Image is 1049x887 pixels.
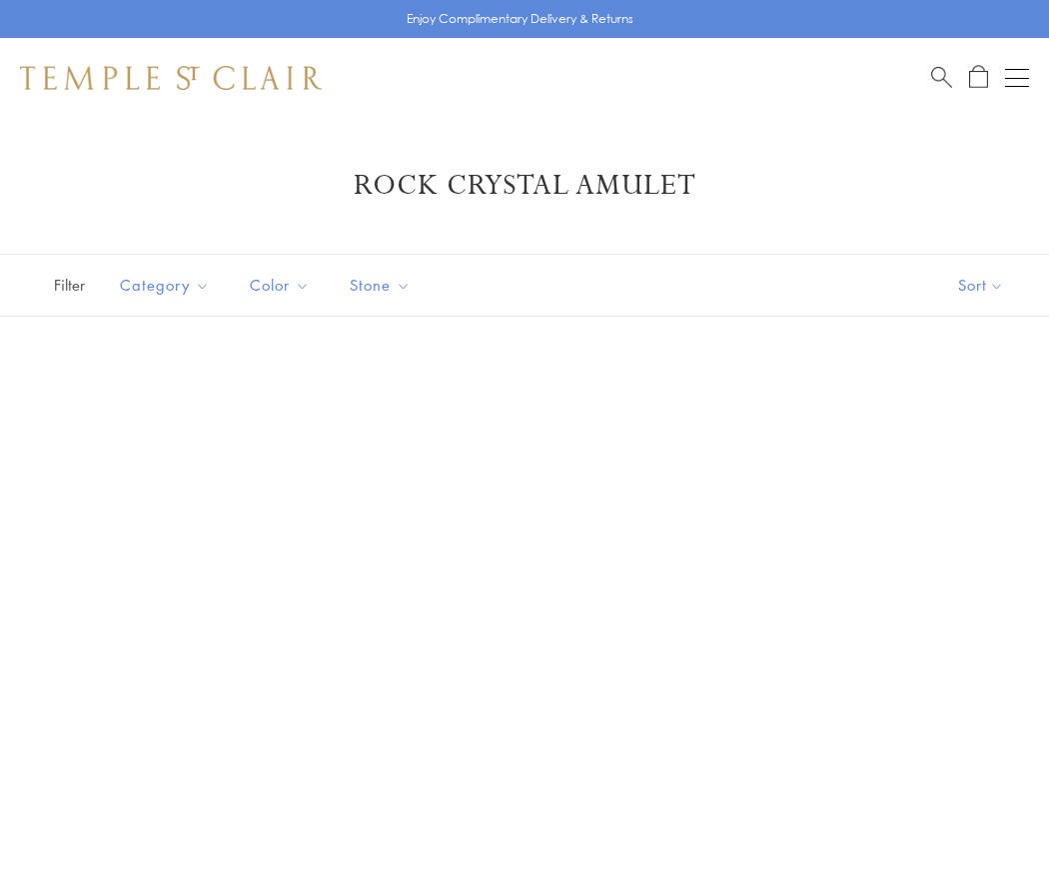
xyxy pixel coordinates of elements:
[340,273,426,298] span: Stone
[105,263,225,308] button: Category
[110,273,225,298] span: Category
[50,168,999,204] h1: Rock Crystal Amulet
[1005,66,1029,90] button: Open navigation
[931,65,952,90] a: Search
[235,263,325,308] button: Color
[407,9,633,29] p: Enjoy Complimentary Delivery & Returns
[335,263,426,308] button: Stone
[969,65,988,90] a: Open Shopping Bag
[240,273,325,298] span: Color
[913,255,1049,316] button: Show sort by
[20,66,322,90] img: Temple St. Clair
